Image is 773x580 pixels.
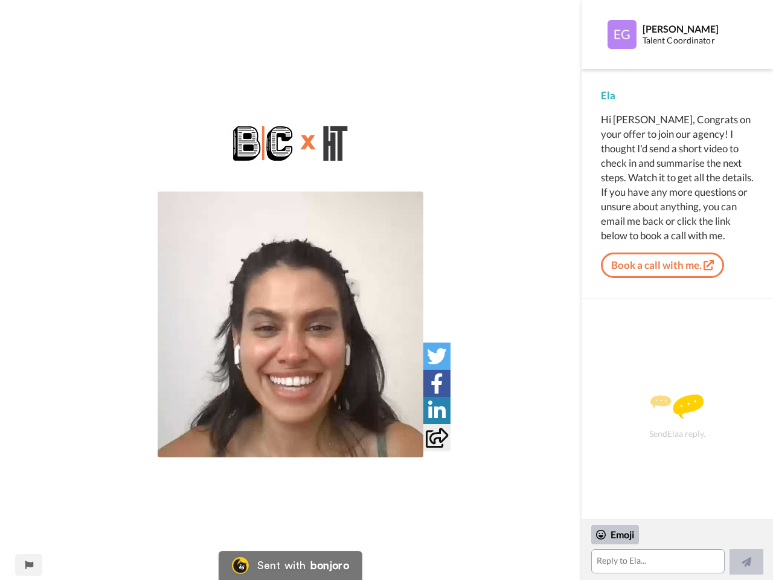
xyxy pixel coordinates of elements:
[601,88,754,103] div: Ela
[643,36,753,46] div: Talent Coordinator
[219,551,362,580] a: Bonjoro LogoSent withbonjoro
[158,192,423,457] img: 163e5464-59e3-44cd-9342-9b1988e6cce5-thumb.jpg
[598,320,757,513] div: Send Ela a reply.
[650,395,704,419] img: message.svg
[226,120,354,168] img: 5cc4931c-1be7-4087-8282-65166b6b09c5
[601,112,754,243] div: Hi [PERSON_NAME], Congrats on your offer to join our agency! I thought I'd send a short video to ...
[601,253,724,278] a: Book a call with me.
[310,560,349,571] div: bonjoro
[643,23,753,34] div: [PERSON_NAME]
[232,557,249,574] img: Bonjoro Logo
[608,20,637,49] img: Profile Image
[257,560,306,571] div: Sent with
[591,525,639,544] div: Emoji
